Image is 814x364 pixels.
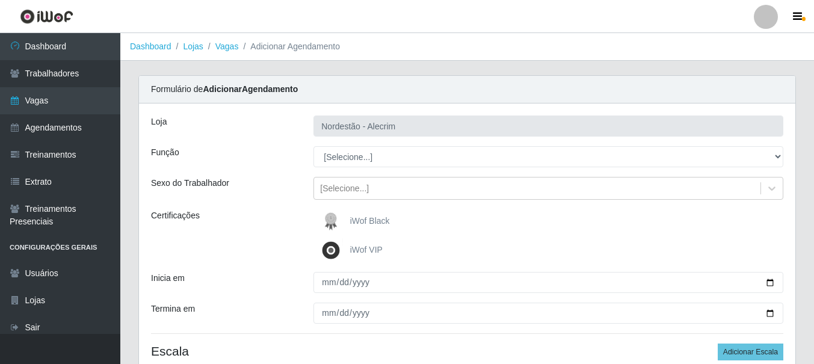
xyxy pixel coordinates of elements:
div: [Selecione...] [320,182,369,195]
div: Formulário de [139,76,795,103]
a: Vagas [215,42,239,51]
h4: Escala [151,344,783,359]
img: iWof Black [319,209,348,233]
label: Loja [151,116,167,128]
input: 00/00/0000 [313,303,783,324]
img: iWof VIP [319,238,348,262]
img: CoreUI Logo [20,9,73,24]
a: Lojas [183,42,203,51]
nav: breadcrumb [120,33,814,61]
strong: Adicionar Agendamento [203,84,298,94]
label: Termina em [151,303,195,315]
label: Inicia em [151,272,185,285]
span: iWof VIP [350,245,383,254]
li: Adicionar Agendamento [238,40,340,53]
span: iWof Black [350,216,390,226]
button: Adicionar Escala [718,344,783,360]
label: Sexo do Trabalhador [151,177,229,190]
label: Função [151,146,179,159]
label: Certificações [151,209,200,222]
a: Dashboard [130,42,171,51]
input: 00/00/0000 [313,272,783,293]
